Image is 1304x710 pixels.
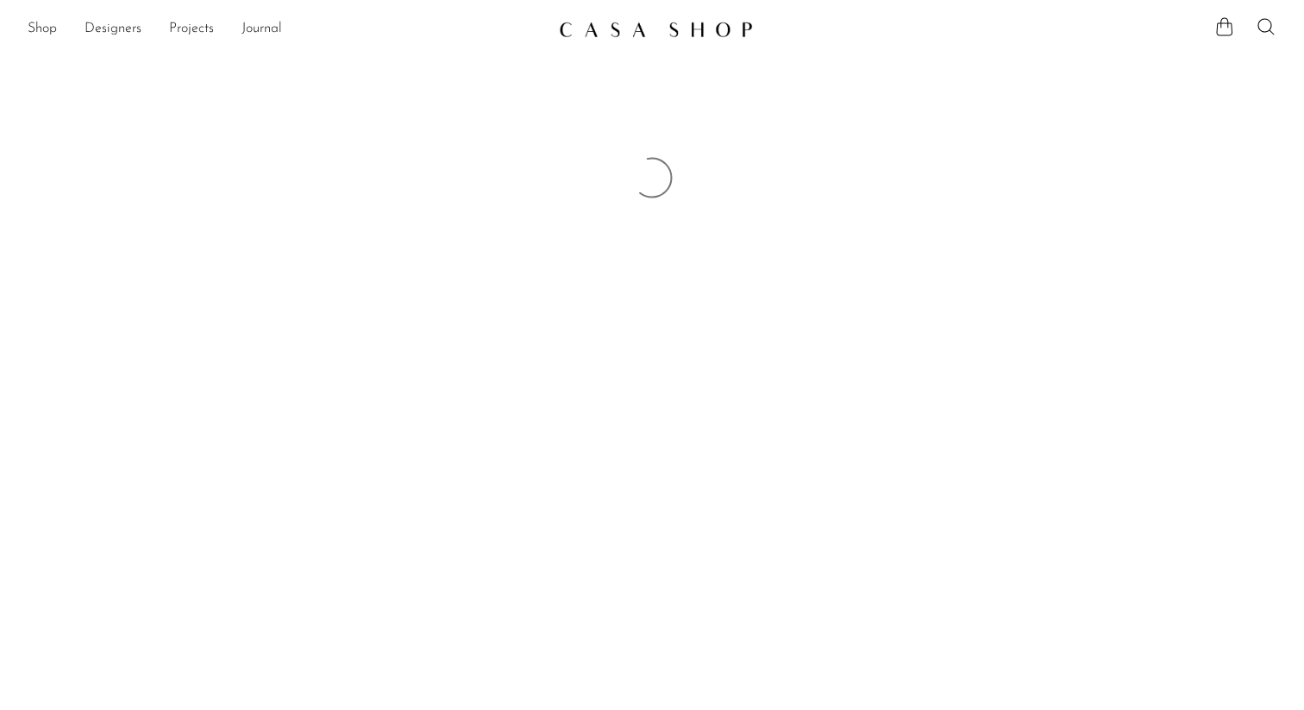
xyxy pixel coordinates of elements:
[28,18,57,41] a: Shop
[28,15,545,44] nav: Desktop navigation
[241,18,282,41] a: Journal
[169,18,214,41] a: Projects
[28,15,545,44] ul: NEW HEADER MENU
[85,18,141,41] a: Designers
